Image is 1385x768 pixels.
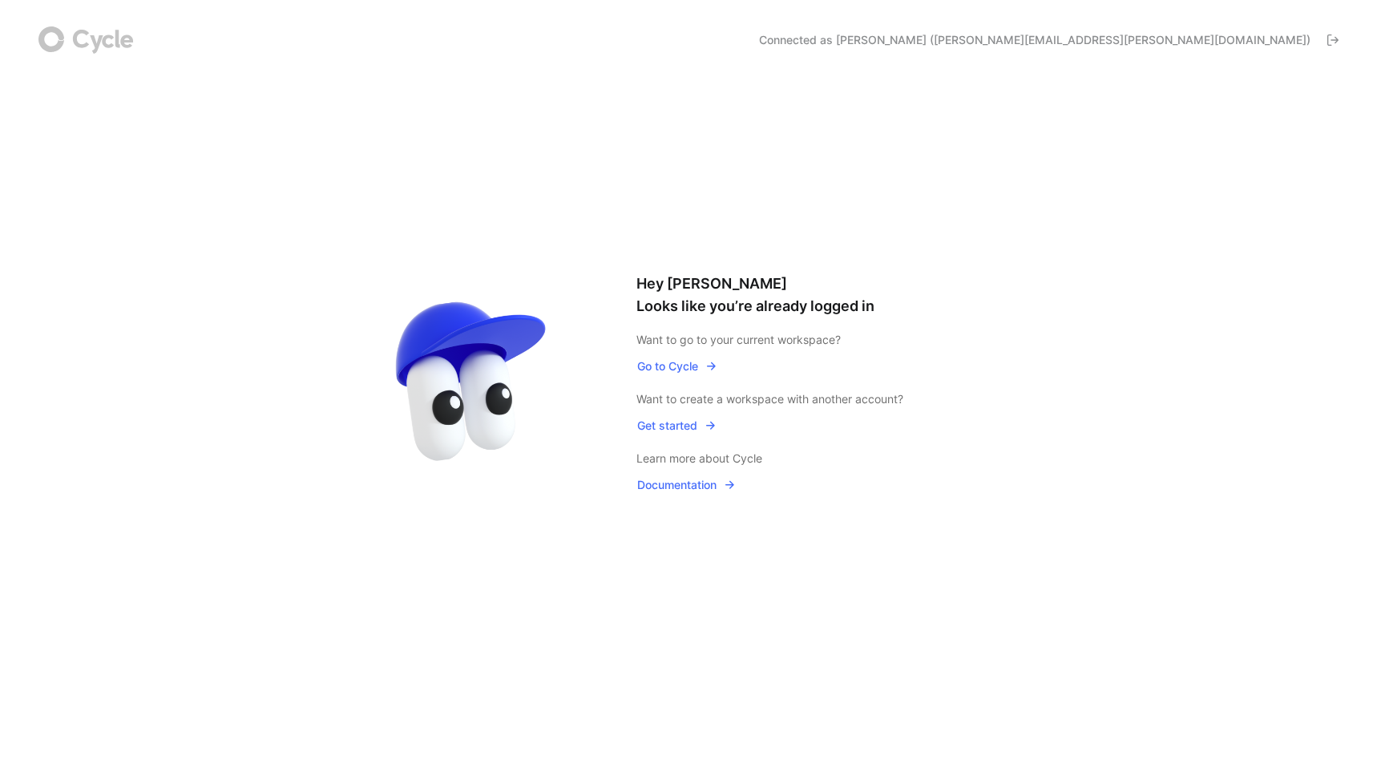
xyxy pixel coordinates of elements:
div: Want to create a workspace with another account? [636,390,1021,409]
h1: Hey [PERSON_NAME] Looks like you’re already logged in [636,273,1021,317]
button: Documentation [636,475,737,495]
div: Want to go to your current workspace? [636,330,1021,350]
button: Connected as [PERSON_NAME] ([PERSON_NAME][EMAIL_ADDRESS][PERSON_NAME][DOMAIN_NAME]) [752,27,1347,53]
button: Get started [636,415,717,436]
span: Documentation [637,475,736,495]
div: Learn more about Cycle [636,449,1021,468]
img: avatar [364,276,580,492]
span: Go to Cycle [637,357,717,376]
span: Get started [637,416,717,435]
button: Go to Cycle [636,356,718,377]
span: Connected as [PERSON_NAME] ([PERSON_NAME][EMAIL_ADDRESS][PERSON_NAME][DOMAIN_NAME]) [759,32,1310,48]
